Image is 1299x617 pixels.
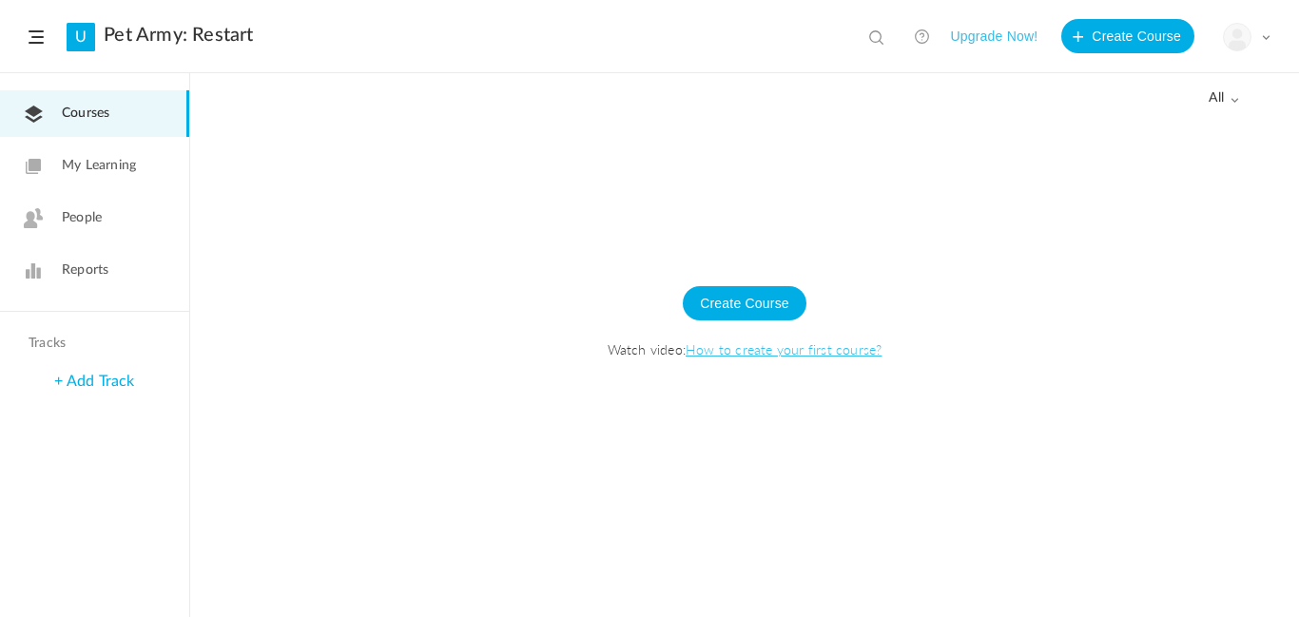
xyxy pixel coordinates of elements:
[683,286,806,320] button: Create Course
[209,339,1280,358] span: Watch video:
[950,19,1037,53] button: Upgrade Now!
[62,156,136,176] span: My Learning
[62,208,102,228] span: People
[1061,19,1194,53] button: Create Course
[29,336,156,352] h4: Tracks
[62,104,109,124] span: Courses
[67,23,95,51] a: U
[1224,24,1251,50] img: user-image.png
[62,260,108,280] span: Reports
[1209,90,1239,106] span: all
[54,374,134,389] a: + Add Track
[686,339,882,358] a: How to create your first course?
[104,24,253,47] a: Pet Army: Restart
